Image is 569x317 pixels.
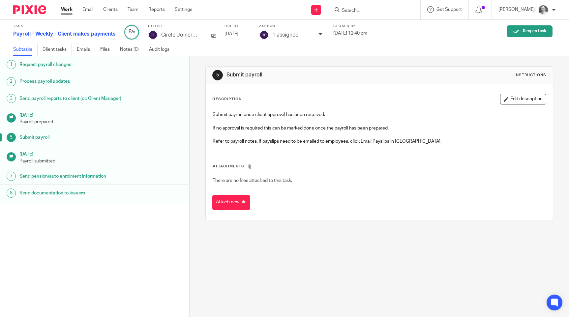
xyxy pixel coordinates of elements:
[19,188,128,198] h1: Send documentation to leavers
[19,94,128,103] h1: Send payroll reports to client (cc Client Manager)
[19,119,183,125] p: Payroll prepared
[19,158,183,164] p: Payroll submitted
[13,43,38,56] a: Subtasks
[13,5,46,14] img: Pixie
[149,43,174,56] a: Audit logs
[507,25,553,37] button: Reopen task
[213,111,546,118] p: Submit payrun once client approval has been received.
[225,32,238,36] span: [DATE]
[498,6,535,13] p: [PERSON_NAME]
[100,43,115,56] a: Files
[333,24,367,28] label: Closed by
[226,72,393,78] h1: Submit payroll
[515,72,546,78] div: Instructions
[103,6,118,13] a: Clients
[212,97,242,102] p: Description
[43,43,72,56] a: Client tasks
[13,31,116,37] p: Payroll - Weekly - Client makes payments
[19,60,128,70] h1: Request payroll changes
[259,24,325,28] label: Assignee
[333,31,367,36] span: [DATE] 12:40 pm
[7,172,16,181] div: 7
[148,24,216,28] label: Client
[132,30,135,34] small: /8
[500,94,546,104] button: Edit description
[272,32,298,38] p: 1 assignee
[212,195,250,210] button: Attach new file
[213,125,546,131] p: If no approval is required this can be marked done once the payroll has been prepared.
[128,6,138,13] a: Team
[259,30,269,40] img: svg%3E
[61,6,73,13] a: Work
[124,28,140,36] div: 8
[82,6,93,13] a: Email
[148,30,158,40] img: svg%3E
[436,7,462,12] span: Get Support
[77,43,95,56] a: Emails
[538,5,549,15] img: Rod%202%20Small.jpg
[523,29,546,34] span: Reopen task
[7,133,16,142] div: 5
[19,132,128,142] h1: Submit payroll
[148,6,165,13] a: Reports
[225,24,251,28] label: Due by
[161,32,198,38] p: Circle Joinery Ltd
[19,76,128,86] h1: Process payroll updates
[7,188,16,198] div: 8
[19,171,128,181] h1: Send pension/auto enrolment information
[341,8,401,14] input: Search
[7,60,16,69] div: 1
[7,77,16,86] div: 2
[213,178,292,183] span: There are no files attached to this task.
[175,6,192,13] a: Settings
[213,164,244,168] span: Attachments
[13,24,116,28] label: Task
[212,70,223,80] div: 5
[19,110,183,119] h1: [DATE]
[7,94,16,103] div: 3
[213,138,546,145] p: Refer to payroll notes, if payslips need to be emailed to employees, click Email Payslips in [GEO...
[120,43,144,56] a: Notes (0)
[19,149,183,158] h1: [DATE]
